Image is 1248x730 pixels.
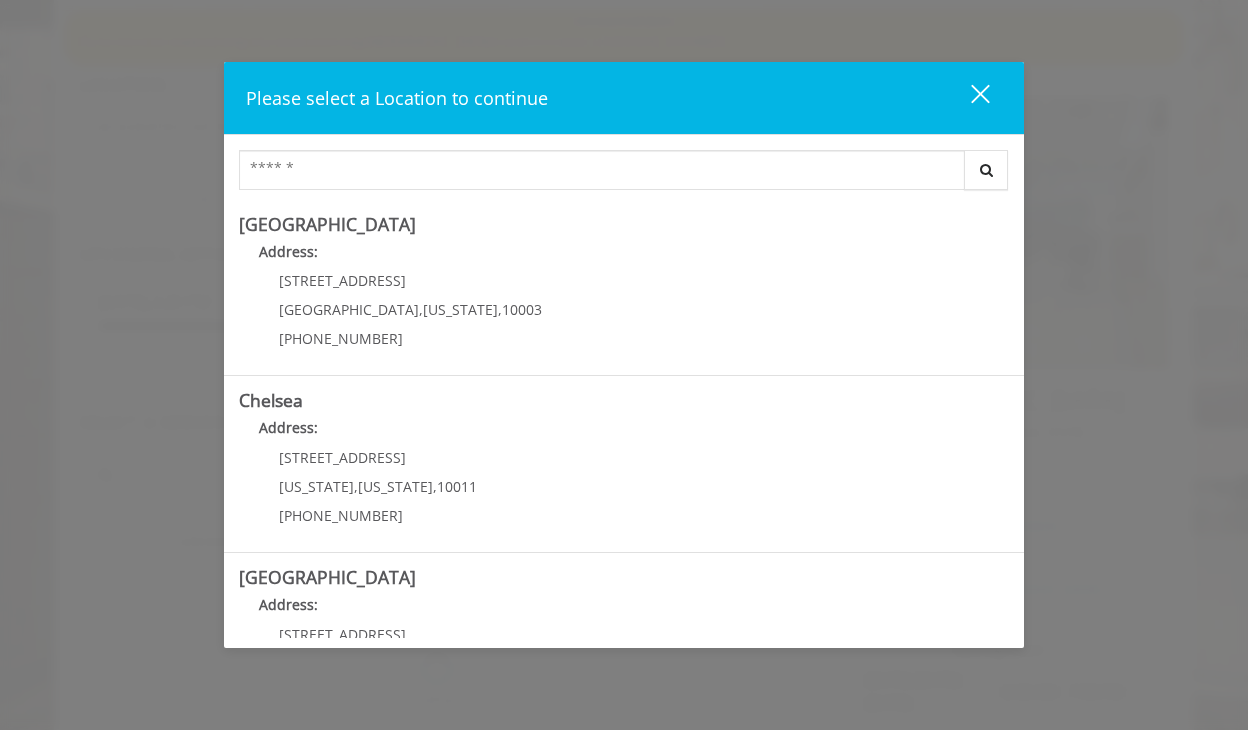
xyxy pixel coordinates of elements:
[259,242,318,261] b: Address:
[437,477,477,496] span: 10011
[279,625,406,644] span: [STREET_ADDRESS]
[279,506,403,525] span: [PHONE_NUMBER]
[279,477,354,496] span: [US_STATE]
[975,163,998,177] i: Search button
[502,300,542,319] span: 10003
[246,86,548,110] span: Please select a Location to continue
[259,595,318,614] b: Address:
[279,448,406,467] span: [STREET_ADDRESS]
[433,477,437,496] span: ,
[358,477,433,496] span: [US_STATE]
[934,77,1002,118] button: close dialog
[423,300,498,319] span: [US_STATE]
[239,150,1009,200] div: Center Select
[948,83,988,113] div: close dialog
[279,329,403,348] span: [PHONE_NUMBER]
[239,150,965,190] input: Search Center
[279,271,406,290] span: [STREET_ADDRESS]
[419,300,423,319] span: ,
[239,212,416,236] b: [GEOGRAPHIC_DATA]
[498,300,502,319] span: ,
[279,300,419,319] span: [GEOGRAPHIC_DATA]
[239,565,416,589] b: [GEOGRAPHIC_DATA]
[239,388,303,412] b: Chelsea
[354,477,358,496] span: ,
[259,418,318,437] b: Address:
